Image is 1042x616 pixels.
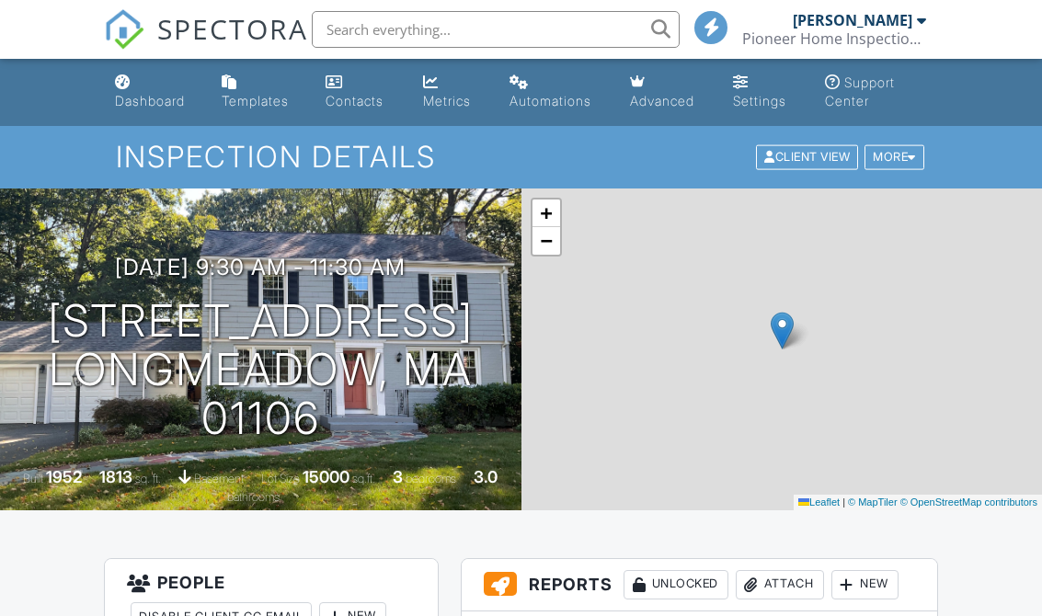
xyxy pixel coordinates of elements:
h1: Inspection Details [116,141,926,173]
div: New [831,570,899,599]
div: Templates [222,93,289,108]
h1: [STREET_ADDRESS] Longmeadow, MA 01106 [29,297,492,442]
span: Lot Size [261,472,300,485]
a: © OpenStreetMap contributors [900,496,1037,508]
a: Client View [754,149,863,163]
a: Templates [214,66,303,119]
h3: Reports [462,559,937,611]
span: Built [23,472,43,485]
div: Unlocked [624,570,728,599]
a: Automations (Basic) [502,66,608,119]
span: sq.ft. [352,472,375,485]
div: Attach [736,570,824,599]
a: Leaflet [798,496,840,508]
div: Support Center [825,74,895,108]
span: bathrooms [227,490,280,504]
div: Dashboard [115,93,185,108]
a: © MapTiler [848,496,898,508]
a: Metrics [416,66,487,119]
a: Contacts [318,66,401,119]
img: The Best Home Inspection Software - Spectora [104,9,144,50]
span: + [540,201,552,224]
div: 3.0 [474,467,498,486]
div: Pioneer Home Inspection Services LLC [742,29,926,48]
div: Contacts [326,93,384,108]
span: | [842,496,845,508]
div: Client View [756,145,858,170]
div: [PERSON_NAME] [793,11,912,29]
a: Advanced [623,66,711,119]
span: − [540,229,552,252]
span: bedrooms [406,472,456,485]
div: 3 [393,467,403,486]
div: Automations [510,93,591,108]
div: 1952 [46,467,82,486]
a: Dashboard [108,66,200,119]
img: Marker [771,312,794,349]
a: Support Center [818,66,934,119]
span: sq. ft. [135,472,161,485]
span: basement [194,472,244,485]
h3: [DATE] 9:30 am - 11:30 am [115,255,406,279]
div: More [865,145,924,170]
div: 1813 [99,467,132,486]
a: Zoom in [532,200,560,227]
div: 15000 [303,467,349,486]
a: Zoom out [532,227,560,255]
div: Settings [733,93,786,108]
input: Search everything... [312,11,680,48]
div: Advanced [630,93,694,108]
a: Settings [726,66,803,119]
a: SPECTORA [104,25,308,63]
span: SPECTORA [157,9,308,48]
div: Metrics [423,93,471,108]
